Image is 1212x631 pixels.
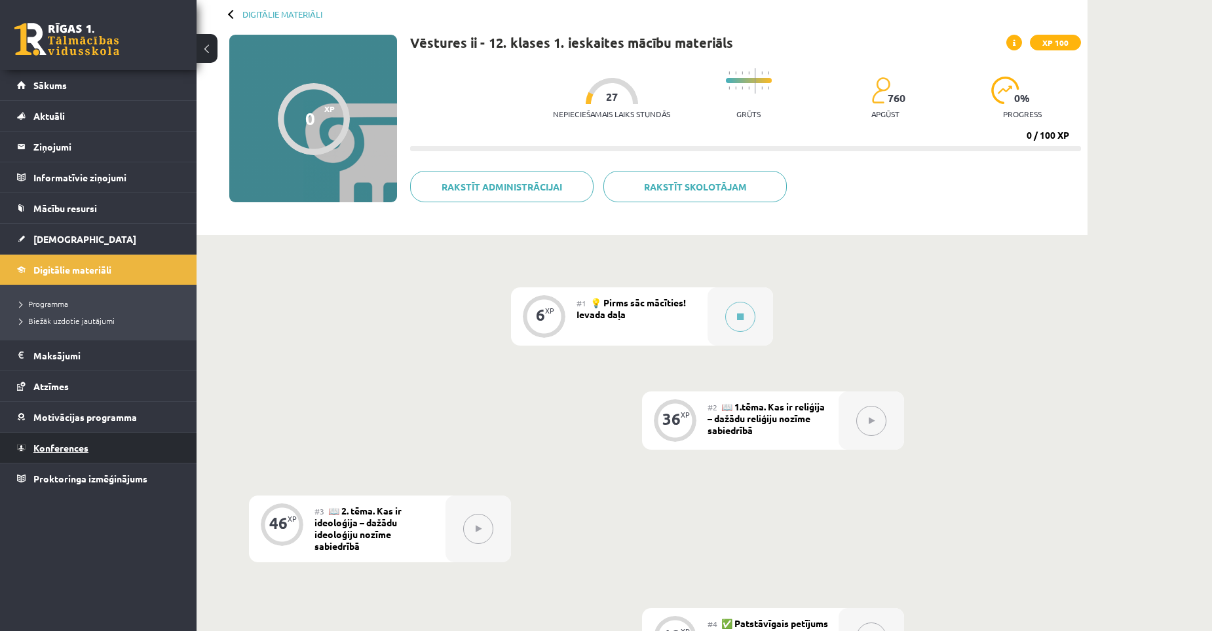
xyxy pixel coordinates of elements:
[736,109,761,118] p: Grūts
[33,473,147,484] span: Proktoringa izmēģinājums
[33,79,67,91] span: Sākums
[17,193,180,223] a: Mācību resursi
[768,86,769,90] img: icon-short-line-57e1e144782c952c97e751825c79c345078a6d821885a25fce030b3d8c18986b.svg
[33,132,180,162] legend: Ziņojumi
[729,86,730,90] img: icon-short-line-57e1e144782c952c97e751825c79c345078a6d821885a25fce030b3d8c18986b.svg
[33,162,180,192] legend: Informatīvie ziņojumi
[288,515,297,522] div: XP
[324,104,335,113] span: XP
[888,92,905,104] span: 760
[545,307,554,314] div: XP
[742,86,743,90] img: icon-short-line-57e1e144782c952c97e751825c79c345078a6d821885a25fce030b3d8c18986b.svg
[33,411,137,423] span: Motivācijas programma
[729,71,730,75] img: icon-short-line-57e1e144782c952c97e751825c79c345078a6d821885a25fce030b3d8c18986b.svg
[20,315,115,326] span: Biežāk uzdotie jautājumi
[17,224,180,254] a: [DEMOGRAPHIC_DATA]
[708,619,717,629] span: #4
[17,433,180,463] a: Konferences
[17,70,180,100] a: Sākums
[17,371,180,401] a: Atzīmes
[577,297,686,320] span: 💡 Pirms sāc mācīties! Ievada daļa
[33,233,136,245] span: [DEMOGRAPHIC_DATA]
[305,109,315,128] div: 0
[1014,92,1031,104] span: 0 %
[17,162,180,192] a: Informatīvie ziņojumi
[871,109,900,118] p: apgūst
[314,506,324,516] span: #3
[17,402,180,432] a: Motivācijas programma
[536,309,545,321] div: 6
[662,413,681,425] div: 36
[748,71,749,75] img: icon-short-line-57e1e144782c952c97e751825c79c345078a6d821885a25fce030b3d8c18986b.svg
[33,442,88,454] span: Konferences
[761,71,763,75] img: icon-short-line-57e1e144782c952c97e751825c79c345078a6d821885a25fce030b3d8c18986b.svg
[1003,109,1042,118] p: progress
[735,71,736,75] img: icon-short-line-57e1e144782c952c97e751825c79c345078a6d821885a25fce030b3d8c18986b.svg
[20,298,68,309] span: Programma
[768,71,769,75] img: icon-short-line-57e1e144782c952c97e751825c79c345078a6d821885a25fce030b3d8c18986b.svg
[761,86,763,90] img: icon-short-line-57e1e144782c952c97e751825c79c345078a6d821885a25fce030b3d8c18986b.svg
[33,380,69,392] span: Atzīmes
[735,86,736,90] img: icon-short-line-57e1e144782c952c97e751825c79c345078a6d821885a25fce030b3d8c18986b.svg
[553,109,670,118] p: Nepieciešamais laiks stundās
[242,9,322,19] a: Digitālie materiāli
[708,401,825,436] span: 📖 1.tēma. Kas ir reliģija – dažādu reliģiju nozīme sabiedrībā
[681,411,690,418] div: XP
[269,517,288,529] div: 46
[1030,35,1081,50] span: XP 100
[314,505,402,552] span: 📖 2. tēma. Kas ir ideoloģija – dažādu ideoloģiju nozīme sabiedrībā
[742,71,743,75] img: icon-short-line-57e1e144782c952c97e751825c79c345078a6d821885a25fce030b3d8c18986b.svg
[33,202,97,214] span: Mācību resursi
[20,315,183,327] a: Biežāk uzdotie jautājumi
[755,68,756,94] img: icon-long-line-d9ea69661e0d244f92f715978eff75569469978d946b2353a9bb055b3ed8787d.svg
[20,298,183,310] a: Programma
[748,86,749,90] img: icon-short-line-57e1e144782c952c97e751825c79c345078a6d821885a25fce030b3d8c18986b.svg
[14,23,119,56] a: Rīgas 1. Tālmācības vidusskola
[17,340,180,370] a: Maksājumi
[708,402,717,412] span: #2
[410,171,594,202] a: Rakstīt administrācijai
[17,101,180,131] a: Aktuāli
[33,264,111,276] span: Digitālie materiāli
[991,77,1019,104] img: icon-progress-161ccf0a02000e728c5f80fcf4c31c7af3da0e1684b2b1d7c360e028c24a22f1.svg
[17,132,180,162] a: Ziņojumi
[33,110,65,122] span: Aktuāli
[603,171,787,202] a: Rakstīt skolotājam
[17,255,180,285] a: Digitālie materiāli
[606,91,618,103] span: 27
[577,298,586,308] span: #1
[871,77,890,104] img: students-c634bb4e5e11cddfef0936a35e636f08e4e9abd3cc4e673bd6f9a4125e45ecb1.svg
[410,35,733,50] h1: Vēstures ii - 12. klases 1. ieskaites mācību materiāls
[33,340,180,370] legend: Maksājumi
[17,463,180,494] a: Proktoringa izmēģinājums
